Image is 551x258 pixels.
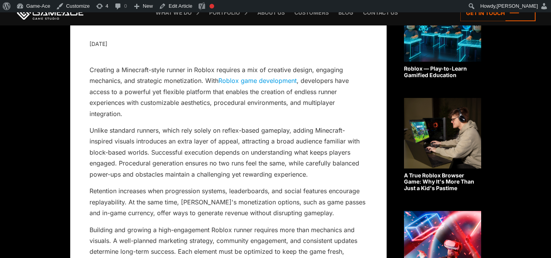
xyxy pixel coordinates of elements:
div: [DATE] [90,39,367,49]
span: [PERSON_NAME] [497,3,538,9]
a: Get in touch [460,5,536,21]
img: Related [404,98,481,169]
p: Retention increases when progression systems, leaderboards, and social features encourage replaya... [90,185,367,218]
a: Roblox game development [218,77,297,84]
a: A True Roblox Browser Game: Why It's More Than Just a Kid's Pastime [404,98,481,192]
p: Creating a Minecraft-style runner in Roblox requires a mix of creative design, engaging mechanics... [90,64,367,119]
div: Focus keyphrase not set [210,4,214,8]
p: Unlike standard runners, which rely solely on reflex-based gameplay, adding Minecraft-inspired vi... [90,125,367,180]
